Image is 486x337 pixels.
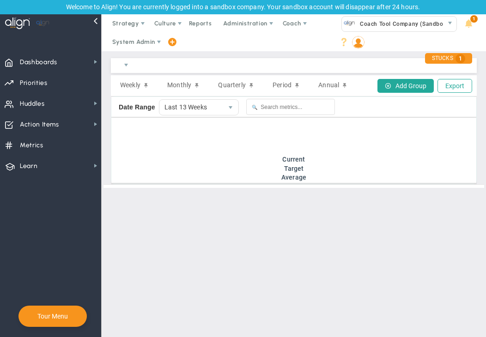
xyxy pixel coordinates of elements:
[120,81,140,90] span: Weekly
[20,94,45,114] span: Huddles
[119,155,469,164] div: Current
[443,17,456,31] span: select
[318,81,339,90] span: Annual
[344,18,355,29] img: 33476.Company.photo
[20,156,37,176] span: Learn
[337,33,351,51] li: Help & Frequently Asked Questions (FAQ)
[20,73,48,93] span: Priorities
[377,79,434,93] button: Add Group
[283,20,301,27] span: Coach
[20,115,59,134] span: Action Items
[425,53,472,64] div: STUCKS
[252,103,257,112] span: 🔍
[118,57,134,73] span: select
[159,100,223,115] span: Last 13 Weeks
[35,312,71,320] button: Tour Menu
[437,79,472,93] button: Export
[223,100,238,115] span: select
[184,14,217,33] span: Reports
[119,103,155,112] label: Date Range
[355,18,448,30] span: Coach Tool Company (Sandbox)
[154,20,176,27] span: Culture
[167,81,191,90] span: Monthly
[119,173,469,182] div: Average
[246,99,335,115] input: Search metrics...
[112,20,139,27] span: Strategy
[20,136,43,155] span: Metrics
[119,164,469,173] div: Target
[20,53,57,72] span: Dashboards
[470,15,478,23] span: 1
[352,36,364,48] img: 64089.Person.photo
[273,81,292,90] span: Period
[462,14,476,33] li: Announcements
[112,38,155,45] span: System Admin
[223,20,267,27] span: Administration
[218,81,245,90] span: Quarterly
[456,54,465,63] span: 1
